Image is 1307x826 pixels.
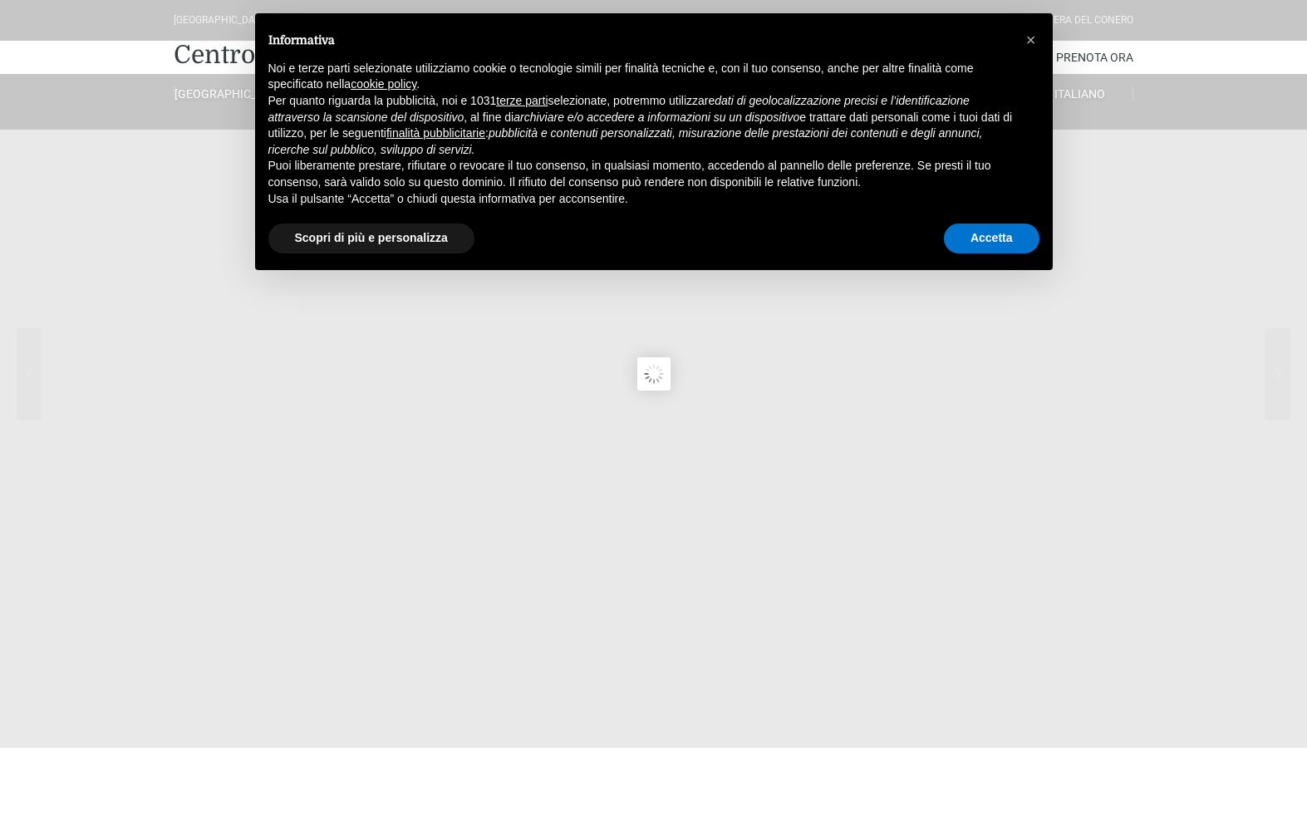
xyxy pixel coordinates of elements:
[513,111,799,124] em: archiviare e/o accedere a informazioni su un dispositivo
[1026,31,1036,49] span: ×
[1054,87,1105,101] span: Italiano
[1027,86,1133,101] a: Italiano
[174,86,280,101] a: [GEOGRAPHIC_DATA]
[944,224,1039,253] button: Accetta
[1056,41,1133,74] a: Prenota Ora
[268,224,474,253] button: Scopri di più e personalizza
[174,12,269,28] div: [GEOGRAPHIC_DATA]
[268,93,1013,158] p: Per quanto riguarda la pubblicità, noi e 1031 selezionate, potremmo utilizzare , al fine di e tra...
[268,94,970,124] em: dati di geolocalizzazione precisi e l’identificazione attraverso la scansione del dispositivo
[174,38,494,71] a: Centro Vacanze De Angelis
[1036,12,1133,28] div: Riviera Del Conero
[268,158,1013,190] p: Puoi liberamente prestare, rifiutare o revocare il tuo consenso, in qualsiasi momento, accedendo ...
[268,191,1013,208] p: Usa il pulsante “Accetta” o chiudi questa informativa per acconsentire.
[268,61,1013,93] p: Noi e terze parti selezionate utilizziamo cookie o tecnologie simili per finalità tecniche e, con...
[1018,27,1044,53] button: Chiudi questa informativa
[268,126,983,156] em: pubblicità e contenuti personalizzati, misurazione delle prestazioni dei contenuti e degli annunc...
[496,93,548,110] button: terze parti
[386,125,485,142] button: finalità pubblicitarie
[351,77,416,91] a: cookie policy
[268,33,1013,47] h2: Informativa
